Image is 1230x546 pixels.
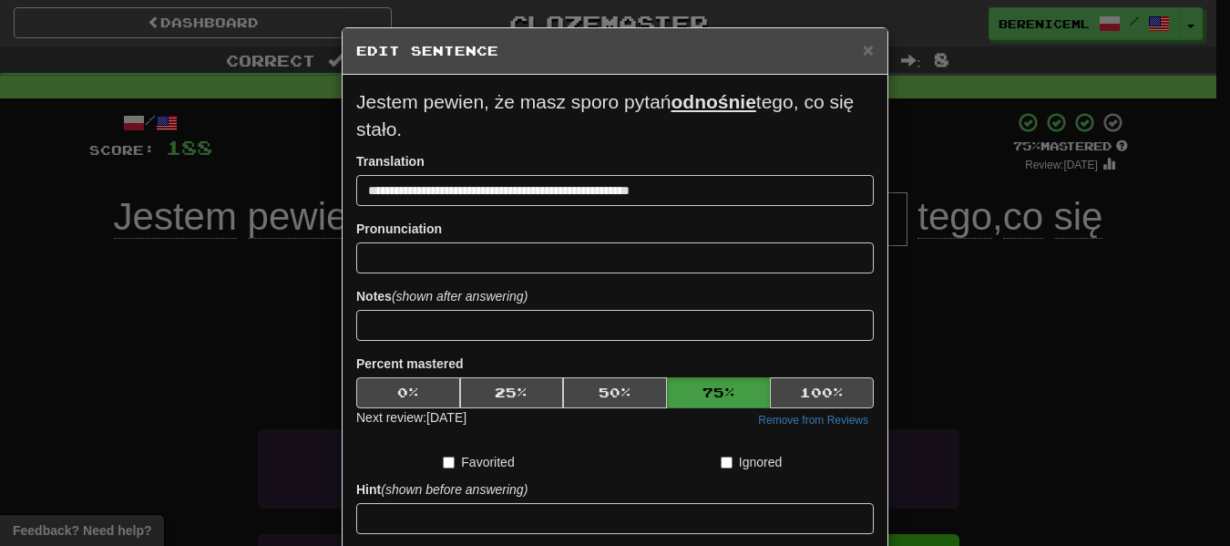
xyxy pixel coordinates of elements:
[356,480,528,499] label: Hint
[770,377,874,408] button: 100%
[753,410,874,430] button: Remove from Reviews
[356,220,442,238] label: Pronunciation
[356,287,528,305] label: Notes
[392,289,528,304] em: (shown after answering)
[356,355,464,373] label: Percent mastered
[721,453,782,471] label: Ignored
[671,91,756,112] u: odnośnie
[356,152,425,170] label: Translation
[563,377,667,408] button: 50%
[356,42,874,60] h5: Edit Sentence
[863,39,874,60] span: ×
[356,88,874,143] p: Jestem pewien, że masz sporo pytań tego, co się stało.
[721,457,733,469] input: Ignored
[443,453,514,471] label: Favorited
[356,377,874,408] div: Percent mastered
[443,457,455,469] input: Favorited
[667,377,771,408] button: 75%
[863,40,874,59] button: Close
[460,377,564,408] button: 25%
[356,377,460,408] button: 0%
[356,408,466,430] div: Next review: [DATE]
[381,482,528,497] em: (shown before answering)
